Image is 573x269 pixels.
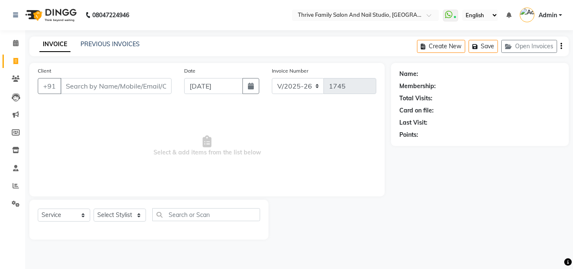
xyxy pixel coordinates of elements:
input: Search or Scan [152,208,260,221]
a: INVOICE [39,37,70,52]
label: Date [184,67,195,75]
div: Membership: [399,82,436,91]
div: Card on file: [399,106,434,115]
span: Admin [539,11,557,20]
div: Points: [399,131,418,139]
label: Client [38,67,51,75]
span: Select & add items from the list below [38,104,376,188]
div: Last Visit: [399,118,427,127]
img: logo [21,3,79,27]
b: 08047224946 [92,3,129,27]
div: Name: [399,70,418,78]
button: Create New [417,40,465,53]
button: Open Invoices [501,40,557,53]
button: +91 [38,78,61,94]
button: Save [469,40,498,53]
input: Search by Name/Mobile/Email/Code [60,78,172,94]
a: PREVIOUS INVOICES [81,40,140,48]
label: Invoice Number [272,67,308,75]
div: Total Visits: [399,94,432,103]
img: Admin [520,8,534,22]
